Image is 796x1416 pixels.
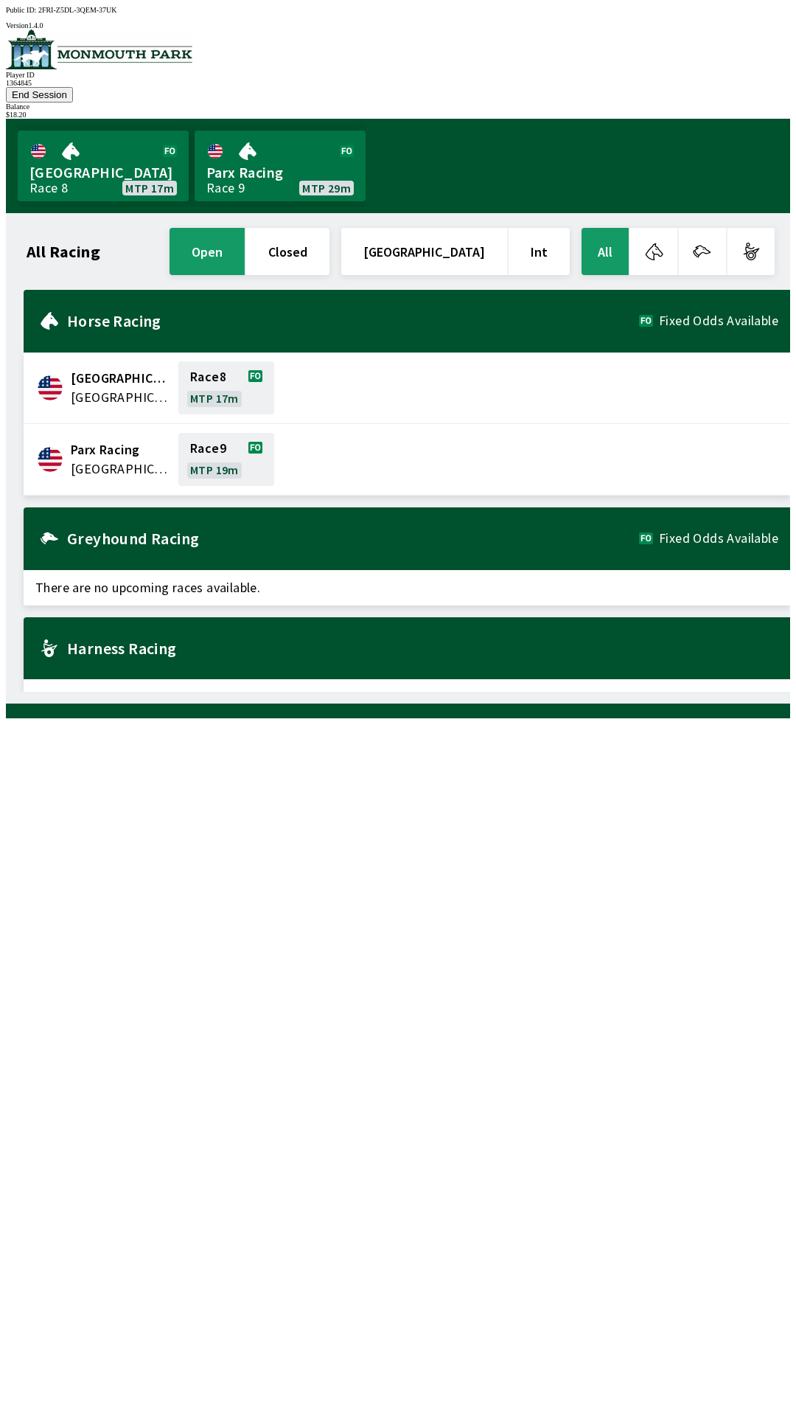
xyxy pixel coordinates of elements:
button: closed [246,228,329,275]
button: End Session [6,87,73,103]
div: Race 9 [206,182,245,194]
span: Race 8 [190,371,226,383]
div: Public ID: [6,6,790,14]
button: All [582,228,629,275]
span: Parx Racing [206,163,354,182]
a: Race8MTP 17m [178,361,274,414]
a: Parx RacingRace 9MTP 29m [195,131,366,201]
span: 2FRI-Z5DL-3QEM-37UK [38,6,117,14]
a: [GEOGRAPHIC_DATA]Race 8MTP 17m [18,131,189,201]
span: Monmouth Park [71,369,170,388]
div: Player ID [6,71,790,79]
span: Fixed Odds Available [659,315,778,327]
span: There are no upcoming races available. [24,570,790,605]
span: MTP 17m [125,182,174,194]
span: United States [71,388,170,407]
span: Race 9 [190,442,226,454]
span: Fixed Odds Available [659,532,778,544]
img: venue logo [6,29,192,69]
h2: Greyhound Racing [67,532,639,544]
div: Balance [6,103,790,111]
button: Int [509,228,570,275]
a: Race9MTP 19m [178,433,274,486]
div: Race 8 [29,182,68,194]
div: Version 1.4.0 [6,21,790,29]
h2: Harness Racing [67,642,778,654]
span: MTP 19m [190,464,239,476]
span: There are no upcoming races available. [24,679,790,715]
h2: Horse Racing [67,315,639,327]
button: open [170,228,245,275]
span: MTP 29m [302,182,351,194]
span: Parx Racing [71,440,170,459]
div: 1364845 [6,79,790,87]
span: MTP 17m [190,392,239,404]
span: [GEOGRAPHIC_DATA] [29,163,177,182]
span: United States [71,459,170,479]
h1: All Racing [27,246,100,257]
div: $ 18.20 [6,111,790,119]
button: [GEOGRAPHIC_DATA] [341,228,507,275]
